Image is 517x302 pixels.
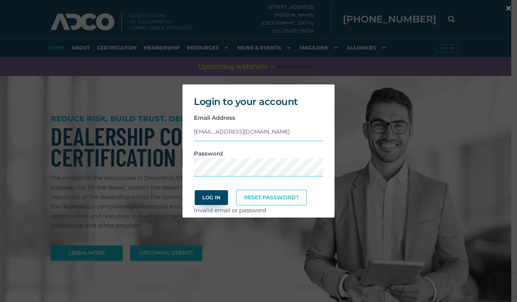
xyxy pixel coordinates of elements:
strong: Email Address [194,114,235,121]
h2: Login to your account [194,96,323,107]
button: Log In [195,190,228,205]
strong: Password [194,150,223,157]
div: Invalid email or password [194,205,323,215]
a: Reset Password? [236,190,307,205]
